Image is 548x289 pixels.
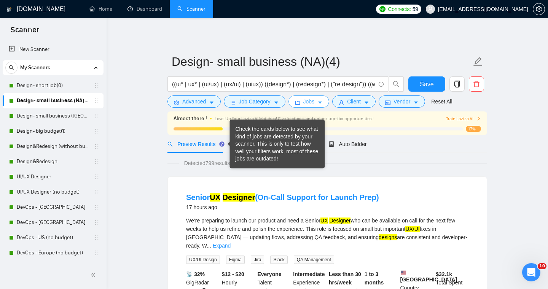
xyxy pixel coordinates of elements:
[295,100,300,105] span: folder
[91,271,98,279] span: double-left
[431,97,452,106] a: Reset All
[365,271,384,286] b: 1 to 3 months
[533,6,545,12] a: setting
[329,141,334,147] span: robot
[405,226,419,232] mark: UX/UI
[17,184,89,200] a: UI/UX Designer (no budget)
[413,100,419,105] span: caret-down
[172,79,375,89] input: Search Freelance Jobs...
[294,256,334,264] span: QA Management
[186,193,379,202] a: SeniorUX Designer(On-Call Support for Launch Prep)
[5,24,45,40] span: Scanner
[94,189,100,195] span: holder
[127,6,162,12] a: dashboardDashboard
[3,42,104,57] li: New Scanner
[251,256,264,264] span: Jira
[401,270,406,275] img: 🇺🇸
[446,115,481,122] button: Train Laziza AI
[413,5,418,13] span: 59
[329,141,366,147] span: Auto Bidder
[389,76,404,92] button: search
[476,116,481,121] span: right
[17,78,89,93] a: Design- short job(0)
[20,60,50,75] span: My Scanners
[186,271,205,277] b: 📡 32%
[167,141,173,147] span: search
[385,100,390,105] span: idcard
[209,100,214,105] span: caret-down
[230,100,236,105] span: bars
[167,95,221,108] button: settingAdvancedcaret-down
[17,215,89,230] a: DevOps - [GEOGRAPHIC_DATA]
[329,218,350,224] mark: Designer
[167,141,222,147] span: Preview Results
[17,154,89,169] a: Design&Redesign
[17,108,89,124] a: Design- small business ([GEOGRAPHIC_DATA])(4)
[94,98,100,104] span: holder
[379,95,425,108] button: idcardVendorcaret-down
[473,57,483,67] span: edit
[213,243,231,249] a: Expand
[207,243,211,249] span: ...
[17,169,89,184] a: UI/UX Designer
[17,230,89,245] a: DevOps - US (no budget)
[400,270,457,283] b: [GEOGRAPHIC_DATA]
[172,52,472,71] input: Scanner name...
[408,76,445,92] button: Save
[379,82,384,87] span: info-circle
[533,3,545,15] button: setting
[17,139,89,154] a: Design&Redesign (without budget)
[533,6,545,12] span: setting
[94,83,100,89] span: holder
[5,62,18,74] button: search
[469,81,484,87] span: delete
[466,126,481,132] span: 17%
[182,97,206,106] span: Advanced
[288,95,330,108] button: folderJobscaret-down
[174,114,207,123] span: Almost there !
[174,100,179,105] span: setting
[94,159,100,165] span: holder
[317,100,323,105] span: caret-down
[94,174,100,180] span: holder
[186,256,220,264] span: UX/UI Design
[320,218,328,224] mark: UX
[94,128,100,134] span: holder
[6,3,12,16] img: logo
[236,125,319,163] div: Check the cards below to see what kind of jobs are detected by your scanner. This is only to test...
[17,124,89,139] a: Design- big budget(1)
[436,271,452,277] b: $ 32.1k
[522,263,540,281] iframe: Intercom live chat
[293,271,325,277] b: Intermediate
[329,271,361,286] b: Less than 30 hrs/week
[393,97,410,106] span: Vendor
[17,93,89,108] a: Design- small business (NA)(4)
[332,95,376,108] button: userClientcaret-down
[389,81,403,87] span: search
[94,143,100,149] span: holder
[347,97,361,106] span: Client
[339,100,344,105] span: user
[218,141,225,148] div: Tooltip anchor
[224,95,285,108] button: barsJob Categorycaret-down
[469,76,484,92] button: delete
[89,6,112,12] a: homeHome
[17,245,89,260] a: DevOps - Europe (no budget)
[9,42,97,57] a: New Scanner
[179,159,272,167] span: Detected 799 results (1.08 seconds)
[226,256,245,264] span: Figma
[379,234,397,240] mark: designs
[94,113,100,119] span: holder
[94,219,100,225] span: holder
[450,81,464,87] span: copy
[239,97,270,106] span: Job Category
[379,6,386,12] img: upwork-logo.png
[94,235,100,241] span: holder
[94,250,100,256] span: holder
[210,193,220,202] mark: UX
[428,6,433,12] span: user
[17,260,89,276] a: Wireframing & UX Prototype
[186,216,468,250] div: We’re preparing to launch our product and need a Senior who can be available on call for the next...
[274,100,279,105] span: caret-down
